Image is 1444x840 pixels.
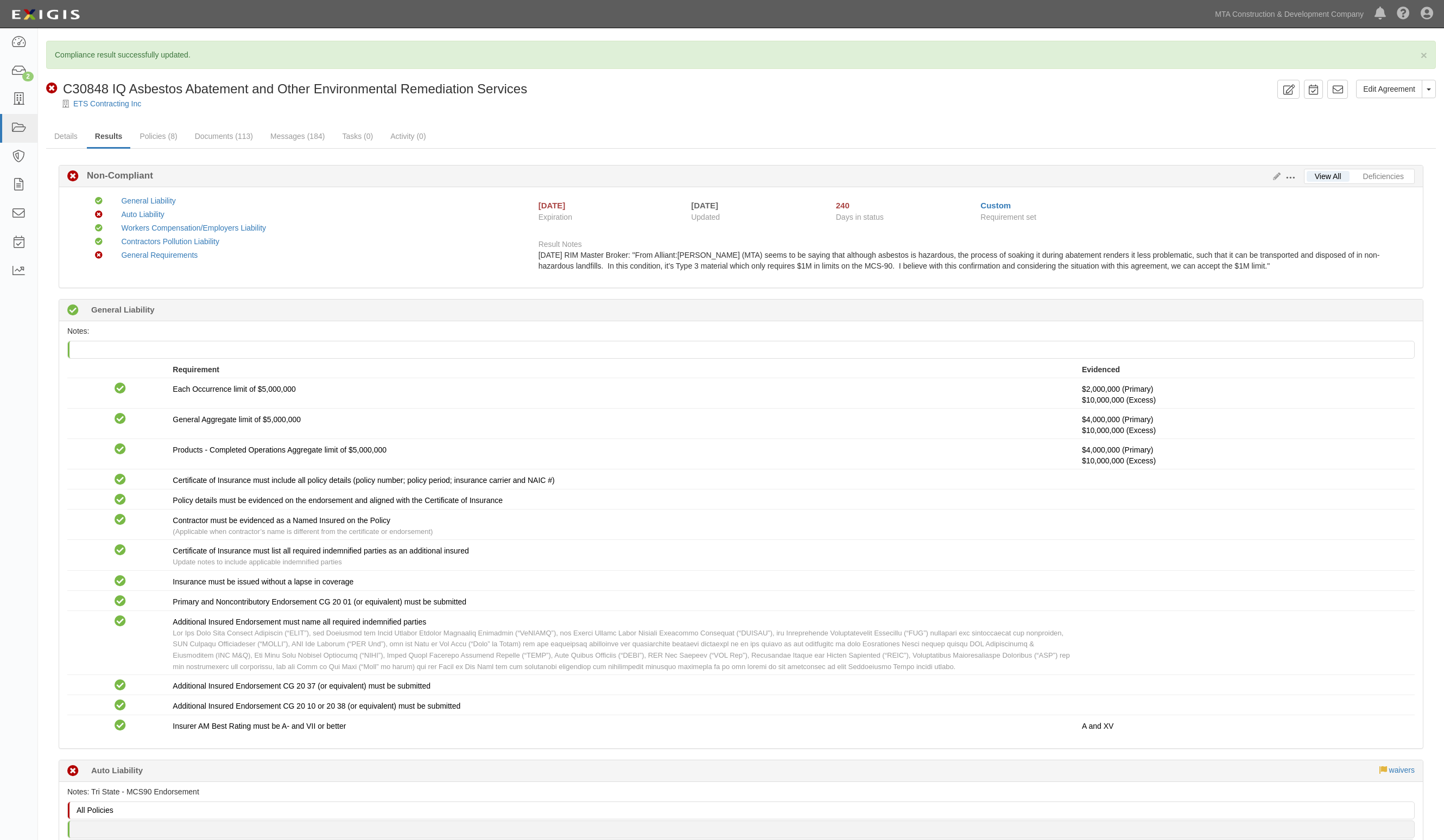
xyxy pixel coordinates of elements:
[1082,384,1407,405] p: $2,000,000 (Primary)
[1421,49,1427,61] span: ×
[115,680,126,691] i: Compliant
[173,546,469,555] span: Certificate of Insurance must list all required indemnified parties as an additional insured
[77,805,1411,816] p: All Policies
[115,494,126,506] i: Compliant
[115,700,126,711] i: Compliant
[73,99,141,108] a: ETS Contracting Inc
[1389,766,1415,774] a: waivers
[173,496,503,505] span: Policy details must be evidenced on the endorsement and aligned with the Certificate of Insurance
[1082,414,1407,436] p: $4,000,000 (Primary)
[121,224,266,232] a: Workers Compensation/Employers Liability
[1421,49,1427,61] button: Close
[46,80,527,98] div: C30848 IQ Asbestos Abatement and Other Environmental Remediation Services
[95,211,103,219] i: Non-Compliant
[173,597,466,606] span: Primary and Noncontributory Endorsement CG 20 01 (or equivalent) must be submitted
[173,722,346,730] span: Insurer AM Best Rating must be A- and VII or better
[173,558,341,566] span: Update notes to include applicable indemnified parties
[173,702,460,710] span: Additional Insured Endorsement CG 20 10 or 20 38 (or equivalent) must be submitted
[539,250,1407,271] div: [DATE] RIM Master Broker: "From Alliant:[PERSON_NAME] (MTA) seems to be saying that although asbe...
[121,237,219,246] a: Contractors Pollution Liability
[691,200,820,211] div: [DATE]
[55,49,1427,60] p: Compliance result successfully updated.
[173,415,301,424] span: General Aggregate limit of $5,000,000
[1269,172,1281,181] a: Edit Results
[115,413,126,425] i: Compliant
[691,213,720,221] span: Updated
[980,213,1036,221] span: Requirement set
[173,618,426,626] span: Additional Insured Endorsement must name all required indemnified parties
[836,213,884,221] span: Days in status
[67,786,1415,797] div: Notes: Tri State - MCS90 Endorsement
[67,766,79,777] i: Non-Compliant 190 days (since 03/13/2025)
[539,240,582,249] span: Result Notes
[173,629,1069,671] span: Lor Ips Dolo Sita Consect Adipiscin (“ELIT”), sed Doeiusmod tem Incid Utlabor Etdolor Magnaaliq E...
[262,125,333,147] a: Messages (184)
[121,210,164,219] a: Auto Liability
[46,83,58,94] i: Non-Compliant
[1307,171,1350,182] a: View All
[173,682,430,690] span: Additional Insured Endorsement CG 20 37 (or equivalent) must be submitted
[1082,456,1156,465] span: Policy #1000586830231 Insurer: Colony Insurance Company
[95,238,103,246] i: Compliant
[173,365,219,374] strong: Requirement
[115,616,126,627] i: Compliant
[91,765,143,776] b: Auto Liability
[121,251,198,259] a: General Requirements
[173,577,353,586] span: Insurance must be issued without a lapse in coverage
[173,385,295,393] span: Each Occurrence limit of $5,000,000
[173,446,387,454] span: Products - Completed Operations Aggregate limit of $5,000,000
[1082,426,1156,435] span: Policy #1000586830231 Insurer: Colony Insurance Company
[115,720,126,731] i: Compliant
[382,125,434,147] a: Activity (0)
[1082,365,1120,374] strong: Evidenced
[115,596,126,607] i: Compliant
[79,169,153,182] b: Non-Compliant
[87,125,131,149] a: Results
[115,474,126,486] i: Compliant
[334,125,381,147] a: Tasks (0)
[95,252,103,259] i: Non-Compliant
[1209,3,1369,25] a: MTA Construction & Development Company
[539,212,683,222] span: Expiration
[980,201,1011,210] a: Custom
[115,383,126,394] i: Compliant
[1397,8,1410,21] i: Help Center - Complianz
[67,326,1415,336] div: Notes:
[8,5,83,24] img: logo-5460c22ac91f19d4615b14bd174203de0afe785f0fc80cf4dbbc73dc1793850b.png
[95,198,103,205] i: Compliant
[115,514,126,526] i: Compliant
[836,200,973,211] div: Since 01/22/2025
[1082,721,1407,731] p: A and XV
[67,803,1417,811] a: All Policies
[173,516,390,525] span: Contractor must be evidenced as a Named Insured on the Policy
[131,125,185,147] a: Policies (8)
[115,576,126,587] i: Compliant
[1082,444,1407,466] p: $4,000,000 (Primary)
[1082,396,1156,404] span: Policy #1000586830231 Insurer: Colony Insurance Company
[46,125,86,147] a: Details
[91,304,155,315] b: General Liability
[67,171,79,182] i: Non-Compliant
[115,545,126,556] i: Compliant
[121,196,175,205] a: General Liability
[115,444,126,455] i: Compliant
[539,200,566,211] div: [DATE]
[173,527,433,536] span: (Applicable when contractor’s name is different from the certificate or endorsement)
[173,476,554,485] span: Certificate of Insurance must include all policy details (policy number; policy period; insurance...
[187,125,261,147] a: Documents (113)
[67,305,79,316] i: Compliant 1 day (since 09/18/2025)
[22,72,34,81] div: 2
[95,225,103,232] i: Compliant
[1355,171,1412,182] a: Deficiencies
[63,81,527,96] span: C30848 IQ Asbestos Abatement and Other Environmental Remediation Services
[1356,80,1422,98] a: Edit Agreement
